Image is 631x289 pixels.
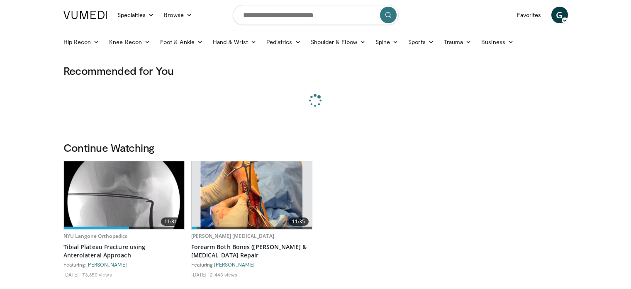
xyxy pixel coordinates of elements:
a: 11:31 [64,161,184,229]
a: Pediatrics [261,34,306,50]
h3: Continue Watching [63,141,568,154]
a: Trauma [439,34,477,50]
a: Spine [370,34,403,50]
a: Sports [403,34,439,50]
a: G [551,7,568,23]
a: Knee Recon [104,34,155,50]
a: Hip Recon [58,34,105,50]
img: 0d01442f-4c3f-4664-ada4-d572f633cabc.png.620x360_q85_upscale.png [200,161,302,229]
a: Shoulder & Elbow [306,34,370,50]
a: Favorites [512,7,546,23]
a: Forearm Both Bones ([PERSON_NAME] & [MEDICAL_DATA] Repair [191,243,312,259]
span: 11:31 [161,217,181,226]
a: [PERSON_NAME] [214,262,255,267]
img: VuMedi Logo [63,11,107,19]
a: [PERSON_NAME] [86,262,127,267]
div: Featuring: [191,261,312,268]
a: Tibial Plateau Fracture using Anterolateral Approach [63,243,185,259]
a: Hand & Wrist [208,34,261,50]
a: Browse [159,7,197,23]
li: [DATE] [191,271,209,278]
a: Foot & Ankle [155,34,208,50]
a: [PERSON_NAME] [MEDICAL_DATA] [191,232,274,240]
a: NYU Langone Orthopedics [63,232,128,240]
li: 2,443 views [210,271,237,278]
img: 9nZFQMepuQiumqNn4xMDoxOjBzMTt2bJ.620x360_q85_upscale.jpg [64,161,184,229]
li: 73,650 views [82,271,112,278]
h3: Recommended for You [63,64,568,77]
a: 11:35 [192,161,312,229]
span: 11:35 [289,217,309,226]
div: Featuring: [63,261,185,268]
li: [DATE] [63,271,81,278]
input: Search topics, interventions [233,5,399,25]
a: Specialties [112,7,159,23]
a: Business [476,34,519,50]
